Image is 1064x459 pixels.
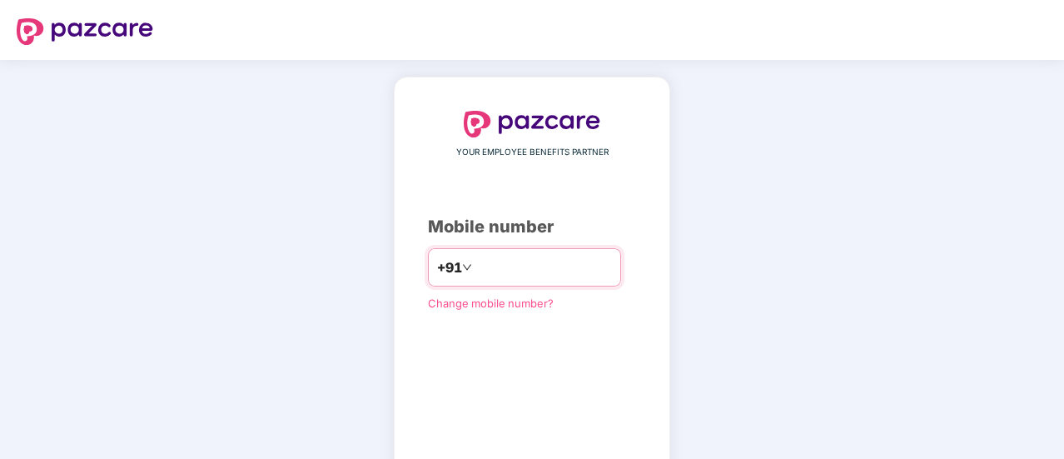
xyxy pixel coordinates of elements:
img: logo [17,18,153,45]
span: YOUR EMPLOYEE BENEFITS PARTNER [456,146,609,159]
a: Change mobile number? [428,297,554,310]
img: logo [464,111,600,137]
div: Mobile number [428,214,636,240]
span: down [462,262,472,272]
span: +91 [437,257,462,278]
